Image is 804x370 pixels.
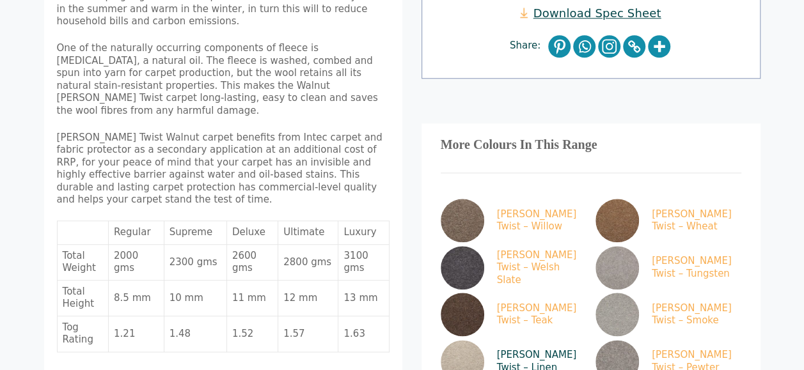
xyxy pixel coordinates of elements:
td: Ultimate [278,221,338,245]
span: One of the naturally occurring components of fleece is [MEDICAL_DATA], a natural oil. The fleece ... [57,42,378,116]
p: [PERSON_NAME] Twist Walnut carpet benefits from Intec carpet and fabric protector as a secondary ... [57,132,390,206]
td: 2800 gms [278,245,338,281]
a: [PERSON_NAME] Twist – Welsh Slate [441,246,581,289]
a: [PERSON_NAME] Twist – Wheat [595,199,736,242]
td: Total Height [58,281,109,316]
td: 2300 gms [164,245,227,281]
img: Tomkinson Twist - Teak [441,293,484,336]
a: Download Spec Sheet [520,6,661,20]
span: Share: [510,40,547,52]
td: Regular [109,221,164,245]
td: 1.21 [109,316,164,352]
a: Instagram [598,35,620,58]
td: 1.52 [227,316,278,352]
a: [PERSON_NAME] Twist – Tungsten [595,246,736,289]
td: 8.5 mm [109,281,164,316]
a: Whatsapp [573,35,595,58]
td: Deluxe [227,221,278,245]
a: [PERSON_NAME] Twist – Willow [441,199,581,242]
td: Tog Rating [58,316,109,352]
a: Copy Link [623,35,645,58]
td: 13 mm [338,281,389,316]
td: Supreme [164,221,227,245]
td: 2600 gms [227,245,278,281]
img: Tomkinson Twist Tungsten [595,246,639,289]
a: Pinterest [548,35,571,58]
td: Luxury [338,221,389,245]
td: 1.48 [164,316,227,352]
td: 2000 gms [109,245,164,281]
h3: More Colours In This Range [441,143,741,148]
td: 11 mm [227,281,278,316]
a: More [648,35,670,58]
a: [PERSON_NAME] Twist – Smoke [595,293,736,336]
td: 3100 gms [338,245,389,281]
td: 1.63 [338,316,389,352]
img: Tomkinson Twist Welsh Slate [441,246,484,289]
a: [PERSON_NAME] Twist – Teak [441,293,581,336]
td: 10 mm [164,281,227,316]
img: Tomkinson Twist Smoke [595,293,639,336]
img: Tomkinson Twist Willow [441,199,484,242]
td: 1.57 [278,316,338,352]
td: Total Weight [58,245,109,281]
td: 12 mm [278,281,338,316]
img: Tomkinson Twist - Wheat [595,199,639,242]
